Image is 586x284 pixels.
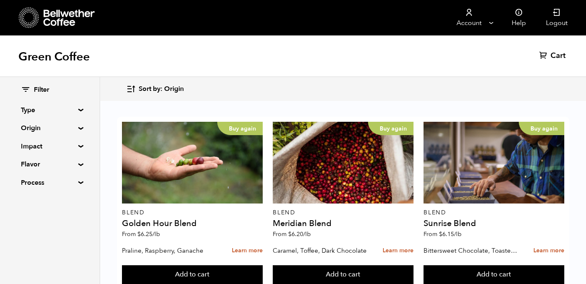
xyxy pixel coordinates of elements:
[18,49,90,64] h1: Green Coffee
[122,219,262,228] h4: Golden Hour Blend
[273,122,413,204] a: Buy again
[137,230,141,238] span: $
[34,85,49,95] span: Filter
[383,242,413,260] a: Learn more
[424,219,564,228] h4: Sunrise Blend
[122,122,262,204] a: Buy again
[519,122,564,135] p: Buy again
[152,230,160,238] span: /lb
[122,244,218,257] p: Praline, Raspberry, Ganache
[454,230,462,238] span: /lb
[424,230,462,238] span: From
[273,219,413,228] h4: Meridian Blend
[303,230,311,238] span: /lb
[122,230,160,238] span: From
[273,210,413,216] p: Blend
[439,230,442,238] span: $
[273,230,311,238] span: From
[217,122,263,135] p: Buy again
[21,105,79,115] summary: Type
[137,230,160,238] bdi: 6.25
[424,244,519,257] p: Bittersweet Chocolate, Toasted Marshmallow, Candied Orange, Praline
[424,122,564,204] a: Buy again
[21,159,79,169] summary: Flavor
[21,141,79,151] summary: Impact
[126,79,184,99] button: Sort by: Origin
[439,230,462,238] bdi: 6.15
[424,210,564,216] p: Blend
[288,230,311,238] bdi: 6.20
[232,242,263,260] a: Learn more
[533,242,564,260] a: Learn more
[550,51,566,61] span: Cart
[139,85,184,94] span: Sort by: Origin
[288,230,292,238] span: $
[122,210,262,216] p: Blend
[21,178,79,188] summary: Process
[539,51,568,61] a: Cart
[21,123,79,133] summary: Origin
[273,244,368,257] p: Caramel, Toffee, Dark Chocolate
[368,122,413,135] p: Buy again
